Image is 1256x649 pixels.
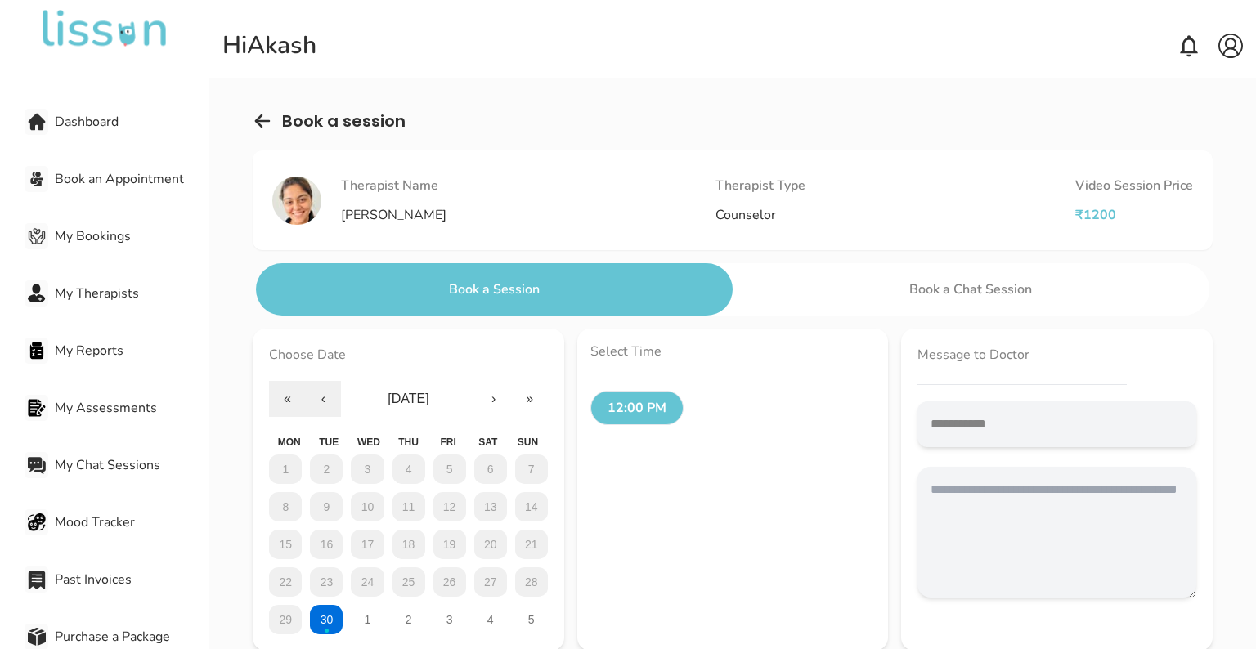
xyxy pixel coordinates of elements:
[433,605,466,634] button: 3 October 2025
[440,436,455,448] abbr: Friday
[357,436,380,448] abbr: Wednesday
[55,341,209,360] span: My Reports
[282,500,289,513] abbr: 8 September 2025
[715,205,776,225] div: Counselor
[392,454,425,484] button: 4 September 2025
[319,436,339,448] abbr: Tuesday
[402,500,415,513] abbr: 11 September 2025
[269,381,305,417] button: «
[474,530,507,559] button: 20 September 2025
[269,492,302,521] button: 8 September 2025
[55,226,209,246] span: My Bookings
[715,176,805,195] div: Therapist Type
[392,605,425,634] button: 2 October 2025
[1218,34,1243,58] img: account.svg
[512,381,548,417] button: »
[392,492,425,521] button: 11 September 2025
[28,571,46,589] img: Past Invoices
[917,345,1195,365] div: Message to Doctor
[443,538,456,551] abbr: 19 September 2025
[310,567,343,597] button: 23 September 2025
[55,570,209,589] span: Past Invoices
[28,170,46,188] img: Book an Appointment
[28,628,46,646] img: Purchase a Package
[446,613,453,626] abbr: 3 October 2025
[487,463,494,476] abbr: 6 September 2025
[28,284,46,302] img: My Therapists
[433,567,466,597] button: 26 September 2025
[515,454,548,484] button: 7 September 2025
[433,530,466,559] button: 19 September 2025
[28,456,46,474] img: My Chat Sessions
[55,169,209,189] span: Book an Appointment
[406,463,412,476] abbr: 4 September 2025
[280,575,293,589] abbr: 22 September 2025
[351,454,384,484] button: 3 September 2025
[528,613,535,626] abbr: 5 October 2025
[484,538,497,551] abbr: 20 September 2025
[392,567,425,597] button: 25 September 2025
[733,263,1209,316] button: Book a Chat Session
[55,455,209,475] span: My Chat Sessions
[515,492,548,521] button: 14 September 2025
[351,605,384,634] button: 1 October 2025
[474,567,507,597] button: 27 September 2025
[55,398,209,418] span: My Assessments
[28,342,46,360] img: My Reports
[518,436,538,448] abbr: Sunday
[269,530,302,559] button: 15 September 2025
[365,463,371,476] abbr: 3 September 2025
[256,263,733,316] button: Book a Session
[361,538,375,551] abbr: 17 September 2025
[398,436,419,448] abbr: Thursday
[55,512,209,532] span: Mood Tracker
[351,567,384,597] button: 24 September 2025
[55,112,209,132] span: Dashboard
[365,613,371,626] abbr: 1 October 2025
[515,530,548,559] button: 21 September 2025
[1075,205,1116,225] div: ₹ 1200
[515,567,548,597] button: 28 September 2025
[590,391,684,425] label: 12:00 PM
[222,31,316,60] div: Hi Akash
[280,613,293,626] abbr: 29 September 2025
[476,381,512,417] button: ›
[253,111,272,131] img: arrow-left.svg
[361,575,375,589] abbr: 24 September 2025
[269,605,302,634] button: 29 September 2025
[282,463,289,476] abbr: 1 September 2025
[406,613,412,626] abbr: 2 October 2025
[324,463,330,476] abbr: 2 September 2025
[28,113,46,131] img: Dashboard
[310,605,343,634] button: 30 September 2025
[446,463,453,476] abbr: 5 September 2025
[28,513,46,531] img: Mood Tracker
[515,605,548,634] button: 5 October 2025
[310,492,343,521] button: 9 September 2025
[402,538,415,551] abbr: 18 September 2025
[341,381,475,417] button: [DATE]
[278,436,301,448] abbr: Monday
[55,627,209,647] span: Purchase a Package
[305,381,341,417] button: ‹
[443,575,456,589] abbr: 26 September 2025
[280,538,293,551] abbr: 15 September 2025
[478,436,497,448] abbr: Saturday
[272,177,321,225] img: image
[525,500,538,513] abbr: 14 September 2025
[321,575,334,589] abbr: 23 September 2025
[1075,176,1193,195] div: Video Session Price
[28,227,46,245] img: My Bookings
[28,399,46,417] img: My Assessments
[341,205,446,225] div: [PERSON_NAME]
[321,538,334,551] abbr: 16 September 2025
[433,454,466,484] button: 5 September 2025
[474,605,507,634] button: 4 October 2025
[341,176,446,195] div: Therapist Name
[528,463,535,476] abbr: 7 September 2025
[282,110,406,132] h5: Book a session
[310,530,343,559] button: 16 September 2025
[269,567,302,597] button: 22 September 2025
[361,500,375,513] abbr: 10 September 2025
[484,575,497,589] abbr: 27 September 2025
